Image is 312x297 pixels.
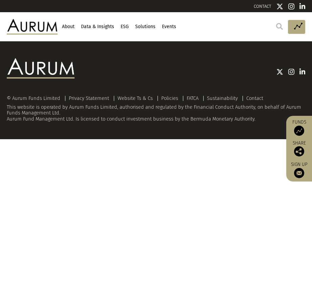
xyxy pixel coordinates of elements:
a: ESG [120,21,129,33]
a: Solutions [134,21,156,33]
a: Sustainability [207,95,238,101]
img: Instagram icon [288,3,294,10]
a: Website Ts & Cs [118,95,153,101]
a: CONTACT [254,4,271,9]
img: Aurum Logo [7,58,75,79]
a: Contact [246,95,263,101]
a: About [61,21,75,33]
a: Policies [161,95,178,101]
a: Funds [290,119,309,136]
a: Events [161,21,177,33]
a: Privacy Statement [69,95,109,101]
img: Aurum [7,19,58,34]
img: Twitter icon [276,3,283,10]
a: Data & Insights [80,21,115,33]
img: Instagram icon [288,68,294,75]
a: FATCA [187,95,199,101]
div: This website is operated by Aurum Funds Limited, authorised and regulated by the Financial Conduc... [7,96,305,122]
div: © Aurum Funds Limited [7,96,64,101]
img: Linkedin icon [299,3,306,10]
img: Linkedin icon [299,68,306,75]
img: Access Funds [294,126,304,136]
img: search.svg [276,23,283,30]
img: Twitter icon [276,68,283,75]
